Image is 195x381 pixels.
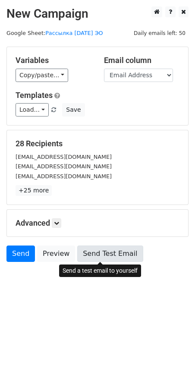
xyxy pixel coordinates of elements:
[77,246,143,262] a: Send Test Email
[131,30,189,36] a: Daily emails left: 50
[16,173,112,179] small: [EMAIL_ADDRESS][DOMAIN_NAME]
[45,30,103,36] a: Рассылка [DATE] ЭО
[104,56,179,65] h5: Email column
[6,6,189,21] h2: New Campaign
[59,264,141,277] div: Send a test email to yourself
[37,246,75,262] a: Preview
[152,340,195,381] iframe: Chat Widget
[16,69,68,82] a: Copy/paste...
[16,56,91,65] h5: Variables
[152,340,195,381] div: Виджет чата
[16,139,179,148] h5: 28 Recipients
[6,30,103,36] small: Google Sheet:
[16,103,49,117] a: Load...
[16,185,52,196] a: +25 more
[6,246,35,262] a: Send
[16,154,112,160] small: [EMAIL_ADDRESS][DOMAIN_NAME]
[131,28,189,38] span: Daily emails left: 50
[62,103,85,117] button: Save
[16,91,53,100] a: Templates
[16,218,179,228] h5: Advanced
[16,163,112,170] small: [EMAIL_ADDRESS][DOMAIN_NAME]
